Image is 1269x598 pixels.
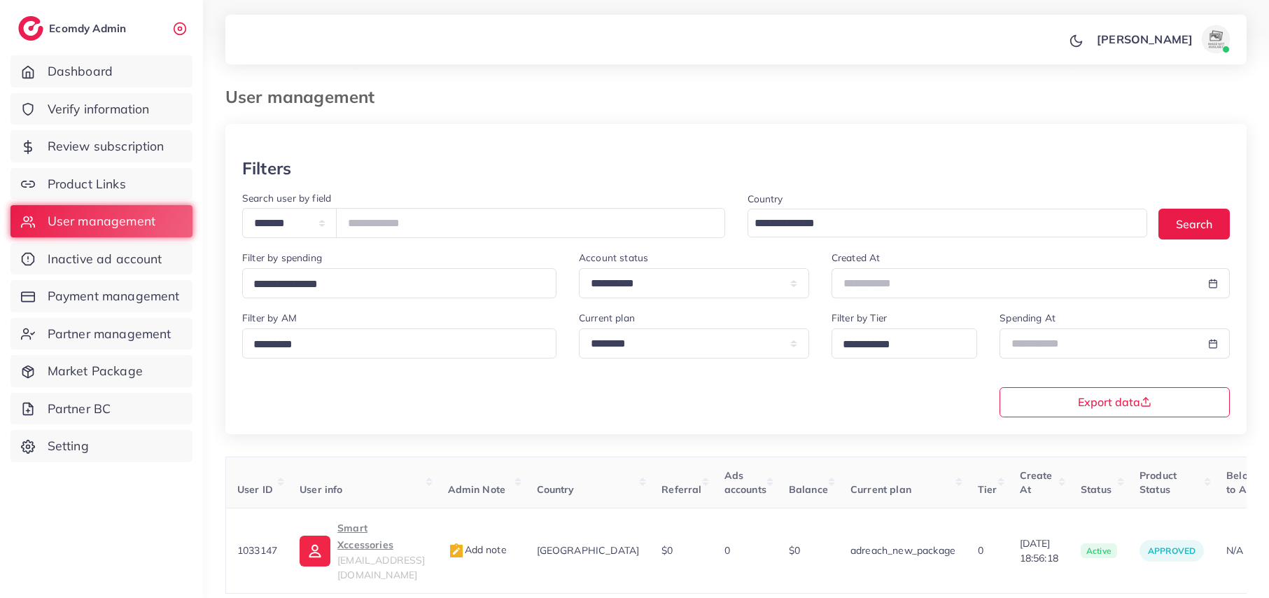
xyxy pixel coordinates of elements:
[10,93,192,125] a: Verify information
[579,311,635,325] label: Current plan
[237,544,277,557] span: 1033147
[1081,483,1112,496] span: Status
[242,251,322,265] label: Filter by spending
[10,355,192,387] a: Market Package
[838,334,960,356] input: Search for option
[242,311,297,325] label: Filter by AM
[337,554,425,580] span: [EMAIL_ADDRESS][DOMAIN_NAME]
[48,250,162,268] span: Inactive ad account
[832,311,887,325] label: Filter by Tier
[225,87,386,107] h3: User management
[242,191,331,205] label: Search user by field
[832,328,978,359] div: Search for option
[1000,311,1056,325] label: Spending At
[850,483,911,496] span: Current plan
[748,209,1148,237] div: Search for option
[448,543,507,556] span: Add note
[48,175,126,193] span: Product Links
[300,520,425,582] a: Smart Xccessories[EMAIL_ADDRESS][DOMAIN_NAME]
[10,243,192,275] a: Inactive ad account
[1078,396,1151,408] span: Export data
[10,130,192,162] a: Review subscription
[242,158,291,179] h3: Filters
[48,325,171,343] span: Partner management
[48,137,164,155] span: Review subscription
[1140,469,1177,496] span: Product Status
[48,212,155,230] span: User management
[748,192,783,206] label: Country
[789,483,828,496] span: Balance
[661,544,673,557] span: $0
[48,362,143,380] span: Market Package
[661,483,701,496] span: Referral
[448,543,465,559] img: admin_note.cdd0b510.svg
[724,544,730,557] span: 0
[537,483,575,496] span: Country
[337,520,425,553] p: Smart Xccessories
[248,274,538,295] input: Search for option
[300,483,342,496] span: User info
[750,213,1130,235] input: Search for option
[300,536,330,566] img: ic-user-info.36bf1079.svg
[724,469,766,496] span: Ads accounts
[10,205,192,237] a: User management
[1097,31,1193,48] p: [PERSON_NAME]
[1000,387,1230,417] button: Export data
[789,544,800,557] span: $0
[10,393,192,425] a: Partner BC
[850,544,955,557] span: adreach_new_package
[1148,545,1196,556] span: approved
[49,22,129,35] h2: Ecomdy Admin
[10,55,192,88] a: Dashboard
[1158,209,1230,239] button: Search
[1202,25,1230,53] img: avatar
[248,334,538,356] input: Search for option
[832,251,881,265] label: Created At
[448,483,506,496] span: Admin Note
[978,483,997,496] span: Tier
[18,16,43,41] img: logo
[242,328,556,359] div: Search for option
[1089,25,1235,53] a: [PERSON_NAME]avatar
[10,430,192,462] a: Setting
[10,280,192,312] a: Payment management
[10,168,192,200] a: Product Links
[1081,543,1117,559] span: active
[978,544,983,557] span: 0
[1020,469,1053,496] span: Create At
[48,400,111,418] span: Partner BC
[1226,469,1260,496] span: Belong to AM
[48,287,180,305] span: Payment management
[48,100,150,118] span: Verify information
[579,251,648,265] label: Account status
[1020,536,1058,565] span: [DATE] 18:56:18
[237,483,273,496] span: User ID
[48,62,113,81] span: Dashboard
[10,318,192,350] a: Partner management
[18,16,129,41] a: logoEcomdy Admin
[537,544,640,557] span: [GEOGRAPHIC_DATA]
[1226,544,1243,557] span: N/A
[242,268,556,298] div: Search for option
[48,437,89,455] span: Setting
